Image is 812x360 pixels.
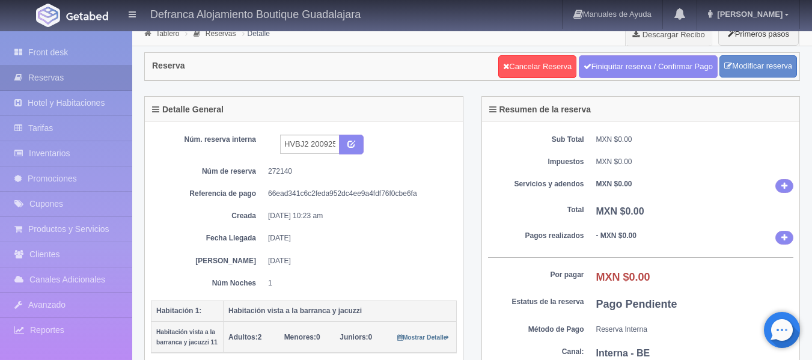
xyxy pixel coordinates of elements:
[268,256,448,266] dd: [DATE]
[626,22,712,46] a: Descargar Recibo
[152,61,185,70] h4: Reserva
[340,333,368,341] strong: Juniors:
[156,29,179,38] a: Tablero
[284,333,316,341] strong: Menores:
[156,329,218,346] small: Habitación vista a la barranca y jacuzzi 11
[596,157,794,167] dd: MXN $0.00
[160,189,256,199] dt: Referencia de pago
[239,28,273,39] li: Detalle
[268,233,448,243] dd: [DATE]
[579,55,718,78] a: Finiquitar reserva / Confirmar Pago
[160,135,256,145] dt: Núm. reserva interna
[596,325,794,335] dd: Reserva Interna
[284,333,320,341] span: 0
[228,333,258,341] strong: Adultos:
[488,205,584,215] dt: Total
[498,55,576,78] a: Cancelar Reserva
[718,22,799,46] button: Primeros pasos
[488,325,584,335] dt: Método de Pago
[156,307,201,315] b: Habitación 1:
[160,211,256,221] dt: Creada
[160,278,256,288] dt: Núm Noches
[596,135,794,145] dd: MXN $0.00
[150,6,361,21] h4: Defranca Alojamiento Boutique Guadalajara
[596,206,644,216] b: MXN $0.00
[488,157,584,167] dt: Impuestos
[160,256,256,266] dt: [PERSON_NAME]
[488,347,584,357] dt: Canal:
[152,105,224,114] h4: Detalle General
[596,231,636,240] b: - MXN $0.00
[160,233,256,243] dt: Fecha Llegada
[66,11,108,20] img: Getabed
[489,105,591,114] h4: Resumen de la reserva
[268,278,448,288] dd: 1
[268,166,448,177] dd: 272140
[397,334,450,341] small: Mostrar Detalle
[36,4,60,27] img: Getabed
[719,55,797,78] a: Modificar reserva
[228,333,261,341] span: 2
[488,179,584,189] dt: Servicios y adendos
[596,348,650,358] b: Interna - BE
[596,180,632,188] b: MXN $0.00
[488,297,584,307] dt: Estatus de la reserva
[160,166,256,177] dt: Núm de reserva
[268,189,448,199] dd: 66ead341c6c2feda952dc4ee9a4fdf76f0cbe6fa
[488,231,584,241] dt: Pagos realizados
[268,211,448,221] dd: [DATE] 10:23 am
[488,135,584,145] dt: Sub Total
[206,29,236,38] a: Reservas
[596,298,677,310] b: Pago Pendiente
[714,10,783,19] span: [PERSON_NAME]
[397,333,450,341] a: Mostrar Detalle
[488,270,584,280] dt: Por pagar
[224,301,457,322] th: Habitación vista a la barranca y jacuzzi
[596,271,650,283] b: MXN $0.00
[340,333,372,341] span: 0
